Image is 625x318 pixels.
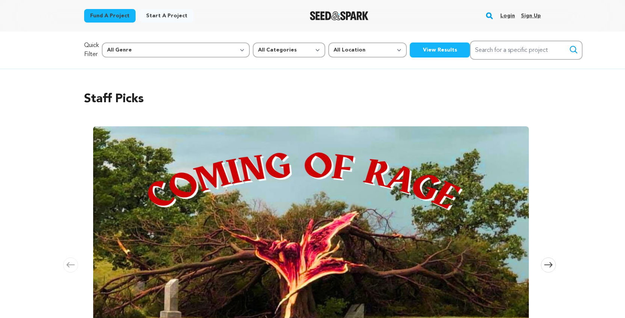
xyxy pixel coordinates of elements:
h2: Staff Picks [84,90,541,108]
a: Fund a project [84,9,136,23]
a: Sign up [521,10,541,22]
a: Seed&Spark Homepage [310,11,369,20]
a: Login [500,10,515,22]
p: Quick Filter [84,41,99,59]
img: Seed&Spark Logo Dark Mode [310,11,369,20]
button: View Results [410,42,470,58]
a: Start a project [140,9,193,23]
input: Search for a specific project [470,41,583,60]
